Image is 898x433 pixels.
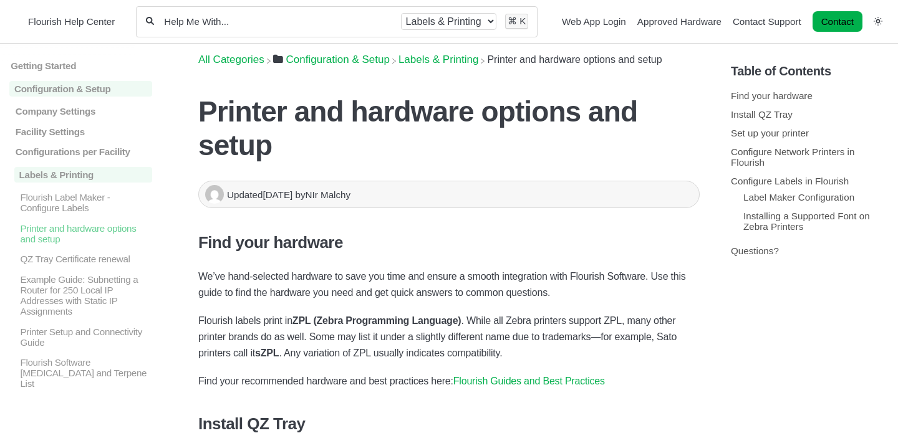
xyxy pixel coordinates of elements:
[398,54,479,66] span: ​Labels & Printing
[205,185,224,204] img: NIr Malchy
[731,44,889,383] section: Table of Contents
[163,16,392,27] input: Help Me With...
[637,16,722,27] a: Approved Hardware navigation item
[19,192,152,213] p: Flourish Label Maker - Configure Labels
[16,13,115,30] a: Flourish Help Center
[519,16,526,26] kbd: K
[28,16,115,27] span: Flourish Help Center
[9,81,152,97] a: Configuration & Setup
[874,16,882,26] a: Switch dark mode setting
[731,90,813,101] a: Find your hardware
[731,128,809,138] a: Set up your printer
[9,146,152,157] a: Configurations per Facility
[453,376,605,386] a: Flourish Guides and Best Practices
[562,16,626,27] a: Web App Login navigation item
[273,54,390,65] a: Configuration & Setup
[19,326,152,348] p: Printer Setup and Connectivity Guide
[9,60,152,71] a: Getting Started
[306,189,351,200] span: NIr Malchy
[198,269,700,301] p: We’ve hand-selected hardware to save you time and ensure a smooth integration with Flourish Softw...
[198,95,700,162] h1: Printer and hardware options and setup
[19,274,152,316] p: Example Guide: Subnetting a Router for 250 Local IP Addresses with Static IP Assignments
[19,223,152,244] p: Printer and hardware options and setup
[286,54,390,66] span: ​Configuration & Setup
[9,254,152,264] a: QZ Tray Certificate renewal
[9,274,152,316] a: Example Guide: Subnetting a Router for 250 Local IP Addresses with Static IP Assignments
[14,106,153,117] p: Company Settings
[487,54,662,65] span: Printer and hardware options and setup
[16,13,22,30] img: Flourish Help Center Logo
[9,167,152,183] a: Labels & Printing
[9,357,152,389] a: Flourish Software [MEDICAL_DATA] and Terpene List
[263,189,292,200] time: [DATE]
[198,54,264,66] span: All Categories
[19,254,152,264] p: QZ Tray Certificate renewal
[14,146,153,157] p: Configurations per Facility
[198,313,700,361] p: Flourish labels print in . While all Zebra printers support ZPL, many other printer brands do as ...
[9,126,152,137] a: Facility Settings
[9,223,152,244] a: Printer and hardware options and setup
[292,315,461,326] strong: ZPL (Zebra Programming Language)
[19,357,152,389] p: Flourish Software [MEDICAL_DATA] and Terpene List
[14,167,153,183] p: Labels & Printing
[731,245,779,256] a: Questions?
[743,192,854,202] a: Label Maker Configuration
[398,54,479,65] a: Labels & Printing
[9,326,152,348] a: Printer Setup and Connectivity Guide
[198,373,700,389] p: Find your recommended hardware and best practices here:
[9,192,152,213] a: Flourish Label Maker - Configure Labels
[255,348,279,358] strong: sZPL
[508,16,517,26] kbd: ⌘
[198,233,700,252] h3: Find your hardware
[295,189,350,200] span: by
[198,54,264,65] a: Breadcrumb link to All Categories
[227,189,295,200] span: Updated
[731,146,854,168] a: Configure Network Printers in Flourish
[813,11,862,32] a: Contact
[809,13,866,31] li: Contact desktop
[731,64,889,79] h5: Table of Contents
[14,126,153,137] p: Facility Settings
[731,176,849,186] a: Configure Labels in Flourish
[9,106,152,117] a: Company Settings
[743,211,870,232] a: Installing a Supported Font on Zebra Printers
[731,109,793,120] a: Install QZ Tray
[733,16,801,27] a: Contact Support navigation item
